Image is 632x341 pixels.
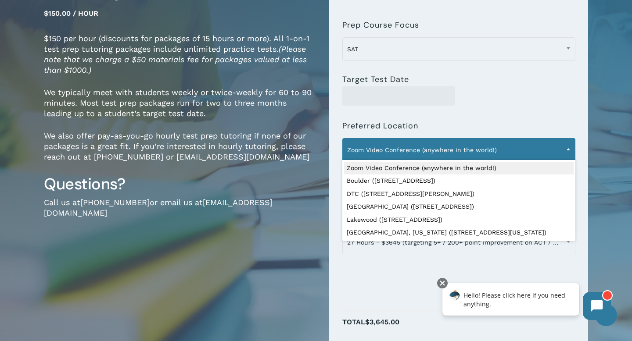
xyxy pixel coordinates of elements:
label: Preferred Location [342,121,418,130]
h3: Questions? [44,174,316,194]
a: [PHONE_NUMBER] [80,198,150,207]
li: [GEOGRAPHIC_DATA] ([STREET_ADDRESS]) [344,200,574,213]
label: Target Test Date [342,75,409,84]
span: 27 Hours - $3645 (targeting 5+ / 200+ point improvement on ACT / SAT; reg. $4050) [342,231,575,254]
span: Zoom Video Conference (anywhere in the world!) [342,138,575,162]
li: Boulder ([STREET_ADDRESS]) [344,174,574,188]
p: Total [342,316,575,338]
span: 27 Hours - $3645 (targeting 5+ / 200+ point improvement on ACT / SAT; reg. $4050) [343,233,575,252]
span: $3,645.00 [365,318,399,326]
em: (Please note that we charge a $50 materials fee for packages valued at less than $1000.) [44,44,307,75]
li: Lakewood ([STREET_ADDRESS]) [344,213,574,227]
p: We typically meet with students weekly or twice-weekly for 60 to 90 minutes. Most test prep packa... [44,87,316,131]
li: DTC ([STREET_ADDRESS][PERSON_NAME]) [344,188,574,201]
li: Zoom Video Conference (anywhere in the world!) [344,162,574,175]
p: Call us at or email us at [44,197,316,230]
p: We also offer pay-as-you-go hourly test prep tutoring if none of our packages is a great fit. If ... [44,131,316,174]
label: Prep Course Focus [342,21,419,29]
span: $150.00 / hour [44,9,98,18]
li: [GEOGRAPHIC_DATA], [US_STATE] ([STREET_ADDRESS][US_STATE]) [344,226,574,239]
span: SAT [343,40,575,58]
iframe: Chatbot [433,276,620,329]
p: $150 per hour (discounts for packages of 15 hours or more). All 1-on-1 test prep tutoring package... [44,33,316,87]
span: SAT [342,37,575,61]
span: Zoom Video Conference (anywhere in the world!) [343,141,575,159]
iframe: reCAPTCHA [342,259,476,294]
